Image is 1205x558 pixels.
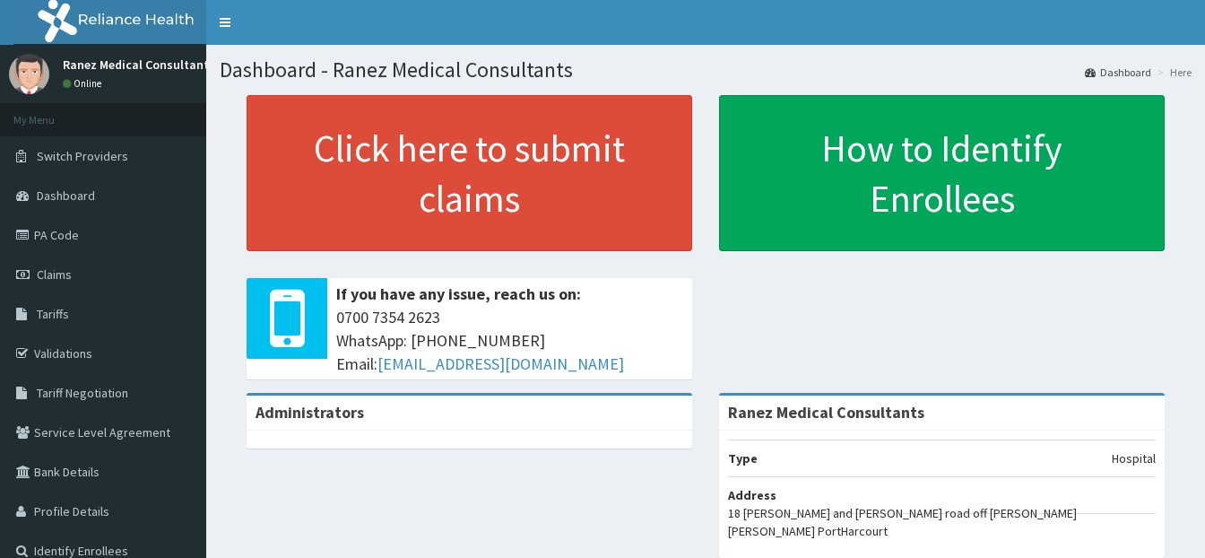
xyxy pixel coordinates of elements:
b: Administrators [256,402,364,423]
a: Dashboard [1085,65,1151,80]
a: [EMAIL_ADDRESS][DOMAIN_NAME] [377,353,624,374]
strong: Ranez Medical Consultants [728,402,924,423]
b: Type [728,450,758,466]
span: Switch Providers [37,148,128,164]
h1: Dashboard - Ranez Medical Consultants [220,58,1192,82]
span: 0700 7354 2623 WhatsApp: [PHONE_NUMBER] Email: [336,306,683,375]
span: Tariffs [37,306,69,322]
span: Tariff Negotiation [37,385,128,401]
p: 18 [PERSON_NAME] and [PERSON_NAME] road off [PERSON_NAME] [PERSON_NAME] PortHarcourt [728,504,1156,540]
a: Online [63,77,106,90]
p: Ranez Medical Consultants [63,58,215,71]
span: Dashboard [37,187,95,204]
img: User Image [9,54,49,94]
a: Click here to submit claims [247,95,692,251]
p: Hospital [1112,449,1156,467]
a: How to Identify Enrollees [719,95,1165,251]
b: If you have any issue, reach us on: [336,283,581,304]
span: Claims [37,266,72,283]
li: Here [1153,65,1192,80]
b: Address [728,487,776,503]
